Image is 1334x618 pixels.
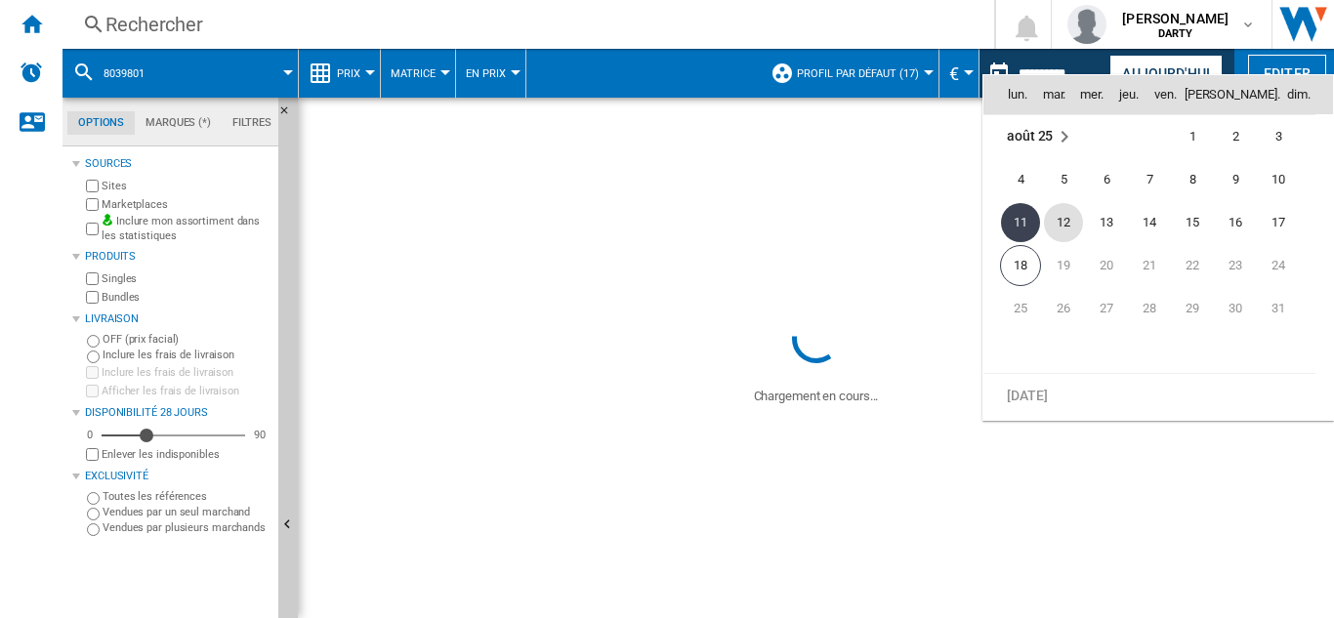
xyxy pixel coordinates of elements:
td: Tuesday August 19 2025 [1042,244,1085,287]
span: 7 [1130,160,1169,199]
span: 4 [1001,160,1040,199]
td: Tuesday August 12 2025 [1042,201,1085,244]
span: 11 [1001,203,1040,242]
th: mar. [1035,75,1072,114]
td: Friday August 1 2025 [1171,114,1214,158]
span: 15 [1173,203,1212,242]
td: Tuesday August 26 2025 [1042,287,1085,330]
td: Sunday August 24 2025 [1257,244,1315,287]
span: 8 [1173,160,1212,199]
th: lun. [983,75,1035,114]
th: ven. [1147,75,1185,114]
span: 14 [1130,203,1169,242]
th: dim. [1279,75,1333,114]
tr: Week undefined [983,373,1315,417]
tr: Week 2 [983,158,1315,201]
span: 18 [1000,245,1041,286]
tr: Week 1 [983,114,1315,158]
span: 9 [1216,160,1255,199]
td: Monday August 18 2025 [983,244,1042,287]
span: 17 [1259,203,1298,242]
span: août 25 [1007,128,1053,144]
th: [PERSON_NAME]. [1185,75,1280,114]
th: jeu. [1110,75,1146,114]
span: 16 [1216,203,1255,242]
td: Sunday August 3 2025 [1257,114,1315,158]
td: Thursday August 28 2025 [1128,287,1171,330]
tr: Week 4 [983,244,1315,287]
span: 10 [1259,160,1298,199]
td: Wednesday August 13 2025 [1085,201,1128,244]
td: Friday August 8 2025 [1171,158,1214,201]
td: Thursday August 7 2025 [1128,158,1171,201]
span: 6 [1087,160,1126,199]
md-calendar: Calendar [983,75,1333,420]
td: Sunday August 10 2025 [1257,158,1315,201]
td: Wednesday August 6 2025 [1085,158,1128,201]
td: Sunday August 31 2025 [1257,287,1315,330]
span: 1 [1173,117,1212,156]
td: Monday August 4 2025 [983,158,1042,201]
td: Saturday August 30 2025 [1214,287,1257,330]
td: Saturday August 2 2025 [1214,114,1257,158]
td: Tuesday August 5 2025 [1042,158,1085,201]
td: Monday August 25 2025 [983,287,1042,330]
tr: Week 3 [983,201,1315,244]
td: Friday August 15 2025 [1171,201,1214,244]
th: mer. [1073,75,1110,114]
td: Thursday August 14 2025 [1128,201,1171,244]
tr: Week undefined [983,330,1315,374]
td: Wednesday August 20 2025 [1085,244,1128,287]
span: 5 [1044,160,1083,199]
td: Saturday August 9 2025 [1214,158,1257,201]
td: Saturday August 16 2025 [1214,201,1257,244]
td: Sunday August 17 2025 [1257,201,1315,244]
td: Monday August 11 2025 [983,201,1042,244]
span: [DATE] [1007,387,1047,402]
td: Friday August 22 2025 [1171,244,1214,287]
span: 3 [1259,117,1298,156]
td: Thursday August 21 2025 [1128,244,1171,287]
td: Friday August 29 2025 [1171,287,1214,330]
td: Saturday August 23 2025 [1214,244,1257,287]
span: 2 [1216,117,1255,156]
td: August 2025 [983,114,1128,158]
span: 12 [1044,203,1083,242]
td: Wednesday August 27 2025 [1085,287,1128,330]
span: 13 [1087,203,1126,242]
tr: Week 5 [983,287,1315,330]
